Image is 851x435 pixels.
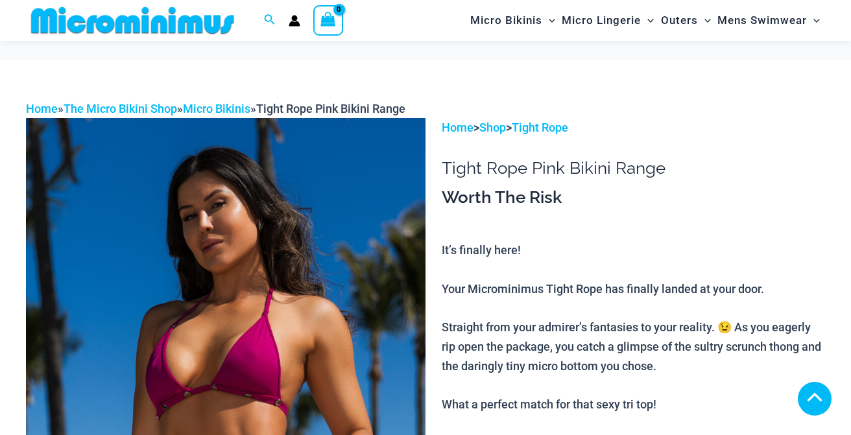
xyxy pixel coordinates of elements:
a: Home [26,102,58,115]
span: » » » [26,102,405,115]
img: MM SHOP LOGO FLAT [26,6,239,35]
a: Micro LingerieMenu ToggleMenu Toggle [558,4,657,37]
p: > > [442,118,825,137]
nav: Site Navigation [465,2,825,39]
a: Micro Bikinis [183,102,250,115]
h3: Worth The Risk [442,187,825,209]
span: Micro Bikinis [470,4,542,37]
span: Menu Toggle [542,4,555,37]
a: OutersMenu ToggleMenu Toggle [658,4,714,37]
span: Menu Toggle [641,4,654,37]
a: Search icon link [264,12,276,29]
a: View Shopping Cart, empty [313,5,343,35]
h1: Tight Rope Pink Bikini Range [442,158,825,178]
a: Shop [479,121,506,134]
a: Home [442,121,473,134]
span: Outers [661,4,698,37]
span: Mens Swimwear [717,4,807,37]
span: Tight Rope Pink Bikini Range [256,102,405,115]
span: Micro Lingerie [562,4,641,37]
a: The Micro Bikini Shop [64,102,177,115]
a: Micro BikinisMenu ToggleMenu Toggle [467,4,558,37]
span: Menu Toggle [807,4,820,37]
a: Mens SwimwearMenu ToggleMenu Toggle [714,4,823,37]
a: Account icon link [289,15,300,27]
span: Menu Toggle [698,4,711,37]
a: Tight Rope [512,121,568,134]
